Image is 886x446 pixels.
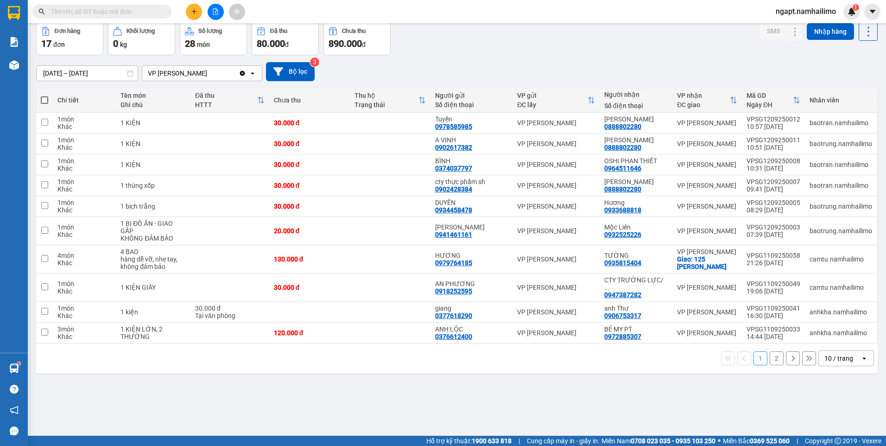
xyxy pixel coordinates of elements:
div: 4 BAO [120,248,186,255]
div: Chưa thu [342,28,366,34]
div: VP [PERSON_NAME] [677,140,737,147]
div: 0964511646 [604,165,641,172]
div: 3 món [57,325,111,333]
div: 20.000 đ [274,227,345,235]
div: Khác [57,333,111,340]
div: 130.000 đ [274,255,345,263]
div: Chi tiết [57,96,111,104]
th: Toggle SortBy [190,88,269,113]
span: search [38,8,45,15]
div: BÌNH [435,157,508,165]
div: 0888802280 [604,185,641,193]
div: 1 BỊ ĐỒ ĂN - GIAO GẤP [120,220,186,235]
button: SMS [759,23,787,39]
div: VPSG1109250033 [747,325,800,333]
div: TƯỜNG [604,252,668,259]
div: anh Thư [604,305,668,312]
div: 120.000 đ [274,329,345,337]
div: 0935815404 [604,259,641,267]
div: 10:57 [DATE] [747,123,800,130]
span: question-circle [10,385,19,394]
div: VPSG1209250011 [747,136,800,144]
div: Đã thu [270,28,287,34]
div: 10:51 [DATE] [747,144,800,151]
div: 10:31 [DATE] [747,165,800,172]
div: 10 / trang [824,354,853,363]
div: VPSG1209250005 [747,199,800,206]
th: Toggle SortBy [513,88,600,113]
span: notification [10,406,19,414]
div: VP [PERSON_NAME] [517,140,595,147]
div: 0932525226 [604,231,641,238]
div: Tuyền [435,115,508,123]
span: copyright [835,438,841,444]
div: baotran.namhailimo [810,119,872,127]
svg: open [249,70,256,77]
div: VP [PERSON_NAME] [517,284,595,291]
div: Khác [57,312,111,319]
div: 0374037797 [435,165,472,172]
div: VP [PERSON_NAME] [677,203,737,210]
div: baotrung.namhailimo [810,227,872,235]
div: 09:41 [DATE] [747,185,800,193]
button: Số lượng28món [180,22,247,55]
img: solution-icon [9,37,19,47]
div: MAI TRINH [435,223,508,231]
div: Số điện thoại [435,101,508,108]
div: VP [PERSON_NAME] [677,248,737,255]
div: 1 món [57,199,111,206]
span: 890.000 [329,38,362,49]
div: Mộc Liên [604,223,668,231]
div: Đơn hàng [55,28,80,34]
input: Tìm tên, số ĐT hoặc mã đơn [51,6,160,17]
div: 0972885307 [604,333,641,340]
img: icon-new-feature [848,7,856,16]
button: Đã thu80.000đ [252,22,319,55]
div: 0934458478 [435,206,472,214]
div: VPSG1209250012 [747,115,800,123]
div: 1 món [57,178,111,185]
input: Select a date range. [37,66,138,81]
div: BÉ MY PT [604,325,668,333]
button: 2 [770,351,784,365]
div: anhkha.namhailimo [810,308,872,316]
div: Giao: 125 Đặng Văn Lãnh [677,255,737,270]
th: Toggle SortBy [672,88,742,113]
div: hàng dễ vỡ, nhẹ tay, không đảm bảo [120,255,186,270]
div: AN PHƯƠNG [435,280,508,287]
div: baotrung.namhailimo [810,203,872,210]
strong: 0369 525 060 [750,437,790,445]
div: 30.000 đ [274,284,345,291]
div: VP [PERSON_NAME] [677,308,737,316]
div: VPSG1109250041 [747,305,800,312]
div: Chưa thu [274,96,345,104]
div: OSHI PHAN THIẾT [604,157,668,165]
div: 0906753317 [604,312,641,319]
div: 1 KIỆN [120,140,186,147]
div: Khác [57,231,111,238]
div: Khác [57,123,111,130]
button: Chưa thu890.000đ [323,22,391,55]
div: VP [PERSON_NAME] [517,329,595,337]
div: HƯƠNG [435,252,508,259]
div: 0902617382 [435,144,472,151]
div: 21:26 [DATE] [747,259,800,267]
div: VP [PERSON_NAME] [677,284,737,291]
div: 1 món [57,223,111,231]
div: Tại văn phòng [195,312,265,319]
th: Toggle SortBy [742,88,805,113]
div: Khác [57,206,111,214]
span: Cung cấp máy in - giấy in: [527,436,599,446]
img: warehouse-icon [9,363,19,373]
div: 1 món [57,305,111,312]
div: ĐC lấy [517,101,588,108]
div: ĐC giao [677,101,730,108]
div: VP [PERSON_NAME] [517,161,595,168]
div: 1 kiện [120,308,186,316]
div: 1 món [57,157,111,165]
span: | [519,436,520,446]
span: Miền Nam [601,436,715,446]
div: Trạng thái [354,101,418,108]
img: warehouse-icon [9,60,19,70]
div: 0933688818 [604,206,641,214]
